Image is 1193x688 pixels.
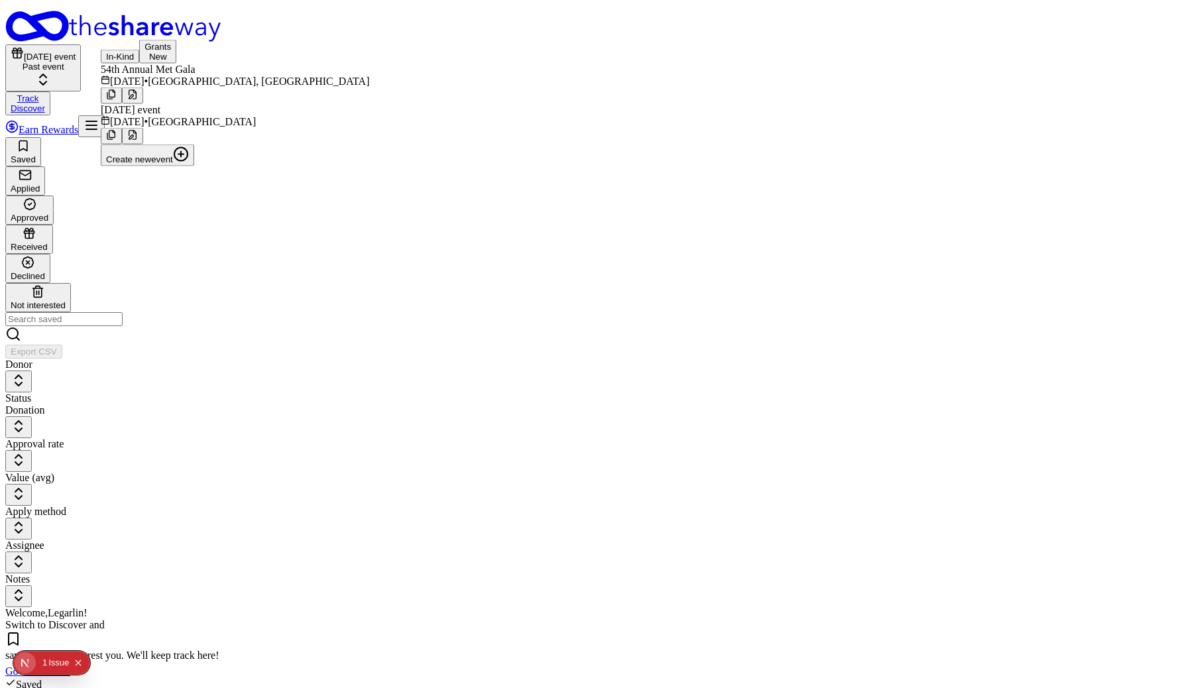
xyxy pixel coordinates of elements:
[5,540,1188,551] div: Assignee
[5,124,78,135] a: Earn Rewards
[5,166,45,196] button: Applied
[101,144,194,166] button: Create newevent
[101,76,369,87] div: [DATE] •
[5,506,1188,518] div: Apply method
[5,137,41,166] button: Saved
[11,271,45,281] div: Declined
[5,345,62,359] button: Export CSV
[5,665,84,677] a: Go to Discover
[5,196,54,225] button: Approved
[101,64,369,76] div: 54th Annual Met Gala
[17,93,39,103] a: Track
[5,225,53,254] button: Received
[144,52,171,62] div: New
[101,50,139,64] button: In-Kind
[5,91,50,115] button: TrackDiscover
[148,76,369,87] span: [GEOGRAPHIC_DATA], [GEOGRAPHIC_DATA]
[5,619,1188,661] div: Switch to Discover and save donors that interest you. We ' ll keep track here!
[11,213,48,223] div: Approved
[5,44,81,91] button: [DATE] eventPast event
[101,104,369,116] div: [DATE] event
[5,438,1188,450] div: Approval rate
[24,52,76,62] span: [DATE] event
[11,62,76,72] div: Past event
[11,242,48,252] div: Received
[11,300,66,310] div: Not interested
[5,392,1188,404] div: Status
[139,40,176,64] button: Grants
[5,312,123,326] input: Search saved
[11,154,36,164] div: Saved
[11,184,40,194] div: Applied
[148,116,256,127] span: [GEOGRAPHIC_DATA]
[5,359,1188,371] div: Donor
[5,254,50,283] button: Declined
[5,573,1188,585] div: Notes
[5,472,1188,484] div: Value (avg)
[5,11,1188,44] a: Home
[5,283,71,312] button: Not interested
[101,116,369,128] div: [DATE] •
[5,607,1188,619] div: Welcome, Legarlin !
[5,404,1188,416] div: Donation
[11,103,45,113] a: Discover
